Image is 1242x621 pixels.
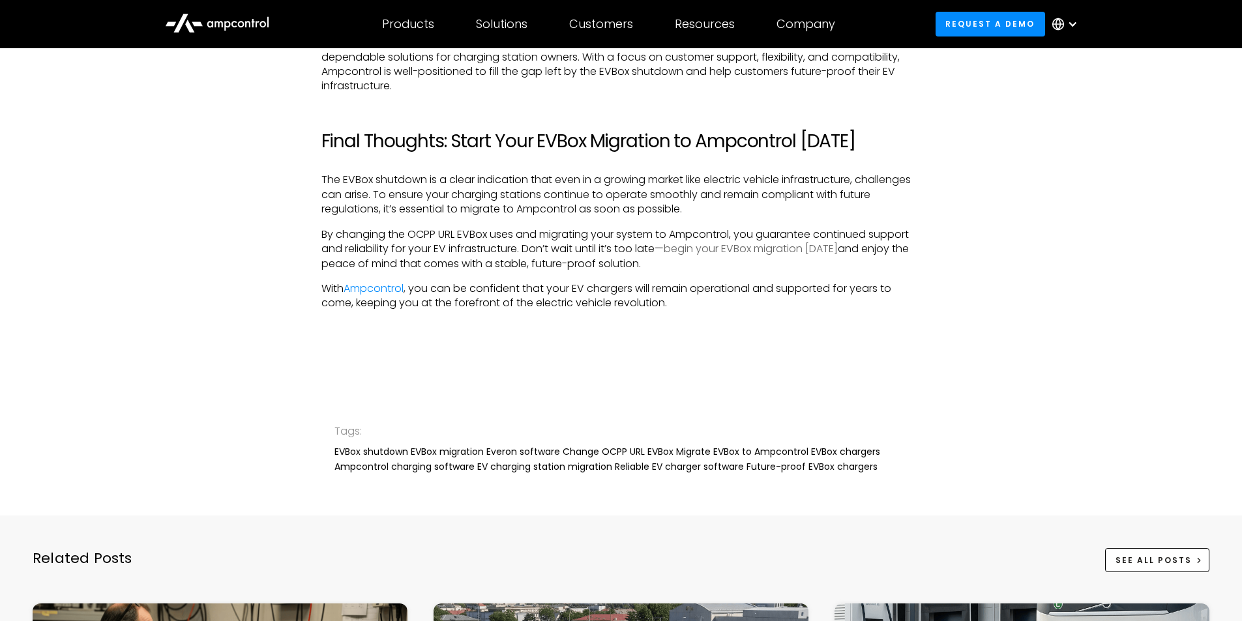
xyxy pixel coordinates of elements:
[776,17,835,31] div: Company
[675,17,735,31] div: Resources
[936,12,1045,36] a: Request a demo
[1105,548,1209,572] a: See All Posts
[33,549,132,588] div: Related Posts
[334,423,908,440] div: Tags:
[321,173,921,216] p: The EVBox shutdown is a clear indication that even in a growing market like electric vehicle infr...
[321,227,921,271] p: By changing the OCPP URL EVBox uses and migrating your system to Ampcontrol, you guarantee contin...
[664,241,838,256] a: begin your EVBox migration [DATE]
[334,444,908,474] div: EVBox shutdown EVBox migration Everon software Change OCPP URL EVBox Migrate EVBox to Ampcontrol ...
[382,17,434,31] div: Products
[569,17,633,31] div: Customers
[321,282,921,311] p: With , you can be confident that your EV chargers will remain operational and supported for years...
[321,130,921,152] h2: Final Thoughts: Start Your EVBox Migration to Ampcontrol [DATE]
[476,17,527,31] div: Solutions
[1116,555,1192,566] div: See All Posts
[344,281,404,296] a: Ampcontrol
[321,35,921,94] p: However, this presents an opportunity for reliable and innovative companies like Ampcontrol to st...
